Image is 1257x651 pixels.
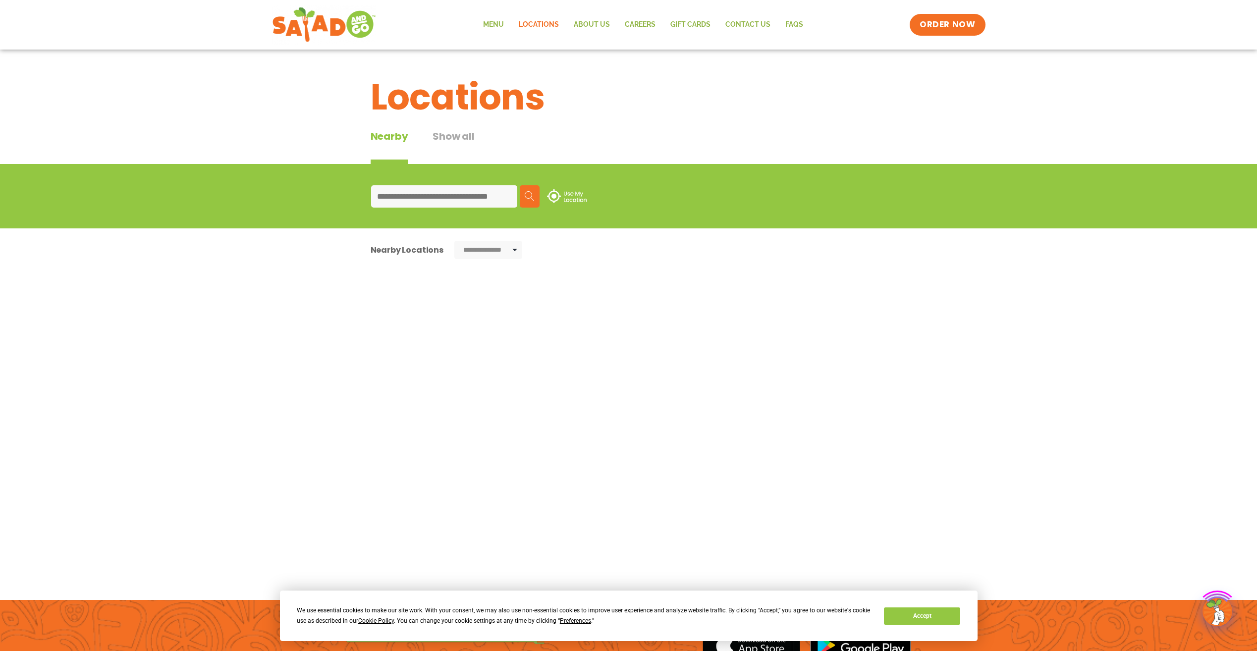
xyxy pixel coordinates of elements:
[566,13,617,36] a: About Us
[476,13,811,36] nav: Menu
[371,70,887,124] h1: Locations
[272,5,377,45] img: new-SAG-logo-768×292
[346,639,545,644] img: fork
[884,607,960,625] button: Accept
[910,14,985,36] a: ORDER NOW
[476,13,511,36] a: Menu
[560,617,591,624] span: Preferences
[371,244,443,256] div: Nearby Locations
[371,129,499,164] div: Tabbed content
[617,13,663,36] a: Careers
[371,129,408,164] div: Nearby
[778,13,811,36] a: FAQs
[433,129,474,164] button: Show all
[358,617,394,624] span: Cookie Policy
[297,605,872,626] div: We use essential cookies to make our site work. With your consent, we may also use non-essential ...
[280,591,978,641] div: Cookie Consent Prompt
[511,13,566,36] a: Locations
[718,13,778,36] a: Contact Us
[920,19,975,31] span: ORDER NOW
[663,13,718,36] a: GIFT CARDS
[525,191,535,201] img: search.svg
[547,189,587,203] img: use-location.svg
